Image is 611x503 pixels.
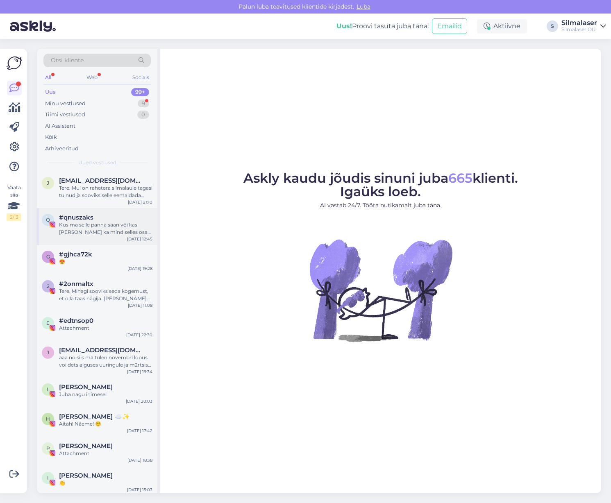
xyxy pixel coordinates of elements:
[131,88,149,96] div: 99+
[59,450,152,457] div: Attachment
[59,177,144,184] span: janarkukke@gmail.com
[47,386,50,392] span: L
[59,383,113,391] span: Lisabet Loigu
[78,159,116,166] span: Uued vestlused
[561,26,597,33] div: Silmalaser OÜ
[45,111,85,119] div: Tiimi vestlused
[59,184,152,199] div: Tere. Mul on rahetera silmalaule tagasi tulnud ja sooviks selle eemaldada kirurgiliselt. Millal o...
[561,20,606,33] a: SilmalaserSilmalaser OÜ
[243,170,518,199] span: Askly kaudu jõudis sinuni juba klienti. Igaüks loeb.
[51,56,84,65] span: Otsi kliente
[448,170,472,186] span: 665
[127,487,152,493] div: [DATE] 15:03
[127,457,152,463] div: [DATE] 18:38
[59,472,113,479] span: Inger V
[59,280,93,288] span: #2onmaltx
[59,258,152,265] div: 😍
[43,72,53,83] div: All
[547,20,558,32] div: S
[138,100,149,108] div: 9
[45,145,79,153] div: Arhiveeritud
[561,20,597,26] div: Silmalaser
[131,72,151,83] div: Socials
[47,180,49,186] span: j
[59,442,113,450] span: pauline lotta
[137,111,149,119] div: 0
[7,184,21,221] div: Vaata siia
[45,133,57,141] div: Kõik
[59,420,152,428] div: Aitäh! Näeme! ☺️
[46,320,50,326] span: e
[85,72,99,83] div: Web
[59,479,152,487] div: 👏
[59,324,152,332] div: Attachment
[46,217,50,223] span: q
[126,332,152,338] div: [DATE] 22:30
[127,265,152,272] div: [DATE] 19:28
[45,88,56,96] div: Uus
[354,3,373,10] span: Luba
[7,213,21,221] div: 2 / 3
[59,413,130,420] span: helen ☁️✨
[59,221,152,236] div: Kus ma selle panna saan või kas [PERSON_NAME] ka mind selles osas aidata?
[477,19,527,34] div: Aktiivne
[46,416,50,422] span: h
[127,369,152,375] div: [DATE] 19:34
[47,475,49,481] span: I
[46,254,50,260] span: g
[128,199,152,205] div: [DATE] 21:10
[45,122,75,130] div: AI Assistent
[7,55,22,71] img: Askly Logo
[243,201,518,210] p: AI vastab 24/7. Tööta nutikamalt juba täna.
[126,398,152,404] div: [DATE] 20:03
[59,391,152,398] div: Juba nagu inimesel
[59,354,152,369] div: aaa no siis ma tulen novembri lopus voi dets alguses uuringule ja m2rtsis opile kui silm lubab . ...
[336,22,352,30] b: Uus!
[59,251,92,258] span: #gjhca72k
[59,317,93,324] span: #edtnsop0
[46,445,50,451] span: p
[59,288,152,302] div: Tere. Minagi sooviks seda kogemust, et olla taas nägija. [PERSON_NAME] alates neljandast klassist...
[47,283,50,289] span: 2
[59,214,93,221] span: #qnuszaks
[45,100,86,108] div: Minu vestlused
[336,21,429,31] div: Proovi tasuta juba täna:
[307,216,454,364] img: No Chat active
[127,236,152,242] div: [DATE] 12:45
[59,347,144,354] span: jasmine.mahov@gmail.com
[47,349,49,356] span: j
[127,428,152,434] div: [DATE] 17:42
[432,18,467,34] button: Emailid
[128,302,152,308] div: [DATE] 11:08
